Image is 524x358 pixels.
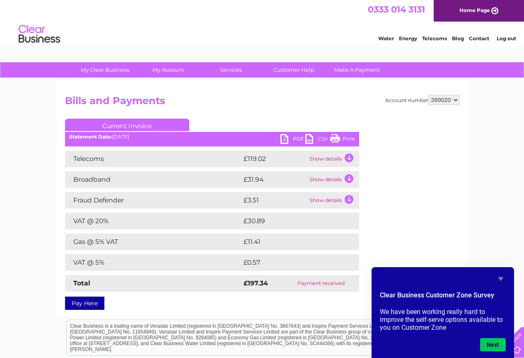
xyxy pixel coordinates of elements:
[307,151,359,167] td: Show details
[241,192,307,209] td: £3.51
[65,95,459,111] h2: Bills and Payments
[241,234,340,250] td: £11.41
[368,4,425,15] a: 0333 014 3131
[422,35,447,41] a: Telecoms
[197,62,265,78] a: Services
[399,35,417,41] a: Energy
[241,254,340,271] td: £0.57
[67,5,458,40] div: Clear Business is a trading name of Verastar Limited (registered in [GEOGRAPHIC_DATA] No. 3667643...
[65,297,104,310] a: Pay Here
[65,171,241,188] td: Broadband
[480,338,506,351] button: Next question
[283,275,359,292] td: Payment received
[378,35,394,41] a: Water
[65,192,241,209] td: Fraud Defender
[244,279,268,287] strong: £197.34
[241,151,307,167] td: £119.02
[380,290,506,304] h2: Clear Business Customer Zone Survey
[385,95,459,105] div: Account number
[69,134,112,140] b: Statement Date:
[452,35,464,41] a: Blog
[134,62,202,78] a: My Account
[323,62,391,78] a: Make A Payment
[73,279,90,287] strong: Total
[18,22,60,47] img: logo.png
[497,35,516,41] a: Log out
[241,213,343,229] td: £30.89
[65,134,359,140] div: [DATE]
[469,35,489,41] a: Contact
[71,62,139,78] a: My Clear Business
[280,134,305,146] a: PDF
[65,119,189,131] a: Current Invoice
[330,134,355,146] a: Print
[241,171,307,188] td: £31.94
[65,151,241,167] td: Telecoms
[65,234,241,250] td: Gas @ 5% VAT
[305,134,330,146] a: CSV
[65,254,241,271] td: VAT @ 5%
[307,192,359,209] td: Show details
[260,62,328,78] a: Customer Help
[307,171,359,188] td: Show details
[380,308,506,331] p: We have been working really hard to improve the self-serve options available to you on Customer Zone
[65,213,241,229] td: VAT @ 20%
[380,274,506,351] div: Clear Business Customer Zone Survey
[496,274,506,284] button: Hide survey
